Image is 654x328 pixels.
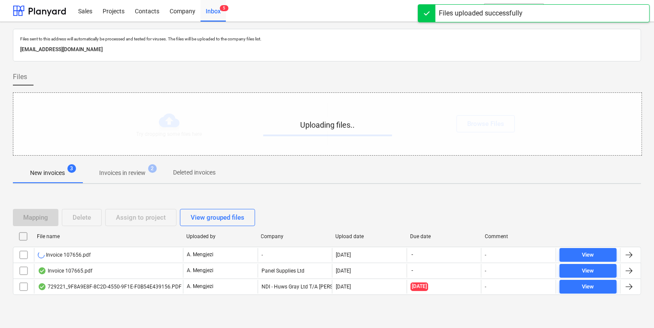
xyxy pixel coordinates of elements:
div: Files uploaded successfully [439,8,523,18]
span: - [411,251,414,258]
p: [EMAIL_ADDRESS][DOMAIN_NAME] [20,45,634,54]
div: Uploading files..Try dropping some files hereorBrowse Files [13,92,642,156]
button: View [560,248,617,262]
div: Due date [410,233,478,239]
p: A. Mengjezi [187,251,213,258]
p: Uploading files.. [263,120,392,130]
button: View grouped files [180,209,255,226]
span: - [411,267,414,274]
div: - [485,268,486,274]
div: 729221_9F8A9E8F-8C2D-4550-9F1E-F0B54E439156.PDF [38,283,182,290]
div: [DATE] [336,284,351,290]
div: Invoice 107656.pdf [38,251,91,258]
p: A. Mengjezi [187,267,213,274]
div: View [582,266,594,276]
div: - [485,252,486,258]
div: View [582,250,594,260]
div: Uploaded by [186,233,254,239]
p: Invoices in review [99,169,146,178]
span: 5 [220,5,228,11]
div: [DATE] [336,268,351,274]
div: - [485,284,486,290]
button: View [560,280,617,294]
div: Comment [485,233,553,239]
div: Invoice 107665.pdf [38,267,92,274]
span: 3 [67,164,76,173]
p: A. Mengjezi [187,283,213,290]
p: New invoices [30,169,65,178]
div: Upload date [335,233,403,239]
div: View grouped files [191,212,244,223]
p: Files sent to this address will automatically be processed and tested for viruses. The files will... [20,36,634,42]
button: View [560,264,617,278]
span: [DATE] [411,282,428,291]
div: NDI - Huws Gray Ltd T/A [PERSON_NAME] [258,280,332,294]
iframe: Chat Widget [611,287,654,328]
div: OCR finished [38,267,46,274]
div: Company [261,233,329,239]
div: - [258,248,332,262]
div: OCR in progress [38,251,45,258]
span: Files [13,72,27,82]
div: File name [37,233,179,239]
p: Deleted invoices [173,168,216,177]
span: 2 [148,164,157,173]
div: [DATE] [336,252,351,258]
div: Panel Supplies Ltd [258,264,332,278]
div: View [582,282,594,292]
div: OCR finished [38,283,46,290]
